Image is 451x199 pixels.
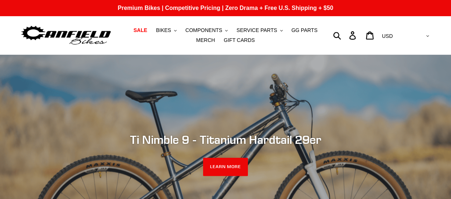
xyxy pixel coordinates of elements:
button: BIKES [152,25,180,35]
a: LEARN MORE [203,158,248,176]
span: GIFT CARDS [224,37,255,43]
span: COMPONENTS [185,27,222,33]
a: GG PARTS [288,25,321,35]
a: SALE [130,25,151,35]
img: Canfield Bikes [20,24,112,47]
a: MERCH [192,35,219,45]
a: GIFT CARDS [220,35,259,45]
h2: Ti Nimble 9 - Titanium Hardtail 29er [25,132,426,146]
span: BIKES [156,27,171,33]
span: SALE [133,27,147,33]
button: SERVICE PARTS [233,25,286,35]
button: COMPONENTS [182,25,231,35]
span: GG PARTS [291,27,317,33]
span: MERCH [196,37,215,43]
span: SERVICE PARTS [237,27,277,33]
